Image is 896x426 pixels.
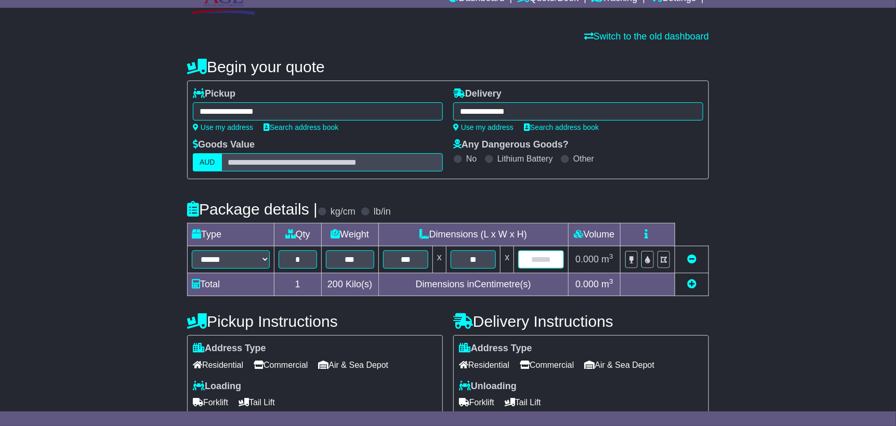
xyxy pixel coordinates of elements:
[319,357,389,373] span: Air & Sea Depot
[601,254,613,264] span: m
[327,279,343,289] span: 200
[239,394,275,410] span: Tail Lift
[453,313,709,330] h4: Delivery Instructions
[453,139,569,151] label: Any Dangerous Goods?
[453,123,513,131] a: Use my address
[500,246,514,273] td: x
[378,223,568,246] td: Dimensions (L x W x H)
[193,123,253,131] a: Use my address
[568,223,620,246] td: Volume
[187,58,709,75] h4: Begin your quote
[459,357,509,373] span: Residential
[193,153,222,171] label: AUD
[687,254,696,264] a: Remove this item
[188,273,274,296] td: Total
[524,123,599,131] a: Search address book
[459,394,494,410] span: Forklift
[687,279,696,289] a: Add new item
[193,394,228,410] span: Forklift
[254,357,308,373] span: Commercial
[321,223,378,246] td: Weight
[193,139,255,151] label: Goods Value
[601,279,613,289] span: m
[505,394,541,410] span: Tail Lift
[321,273,378,296] td: Kilo(s)
[331,206,355,218] label: kg/cm
[573,154,594,164] label: Other
[193,357,243,373] span: Residential
[453,88,502,100] label: Delivery
[188,223,274,246] td: Type
[459,381,517,392] label: Unloading
[609,252,613,260] sup: 3
[187,201,318,218] h4: Package details |
[466,154,477,164] label: No
[575,254,599,264] span: 0.000
[274,223,322,246] td: Qty
[193,88,235,100] label: Pickup
[497,154,553,164] label: Lithium Battery
[193,381,241,392] label: Loading
[459,343,532,354] label: Address Type
[585,357,655,373] span: Air & Sea Depot
[193,343,266,354] label: Address Type
[575,279,599,289] span: 0.000
[374,206,391,218] label: lb/in
[520,357,574,373] span: Commercial
[433,246,446,273] td: x
[609,277,613,285] sup: 3
[263,123,338,131] a: Search address book
[378,273,568,296] td: Dimensions in Centimetre(s)
[187,313,443,330] h4: Pickup Instructions
[584,31,709,42] a: Switch to the old dashboard
[274,273,322,296] td: 1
